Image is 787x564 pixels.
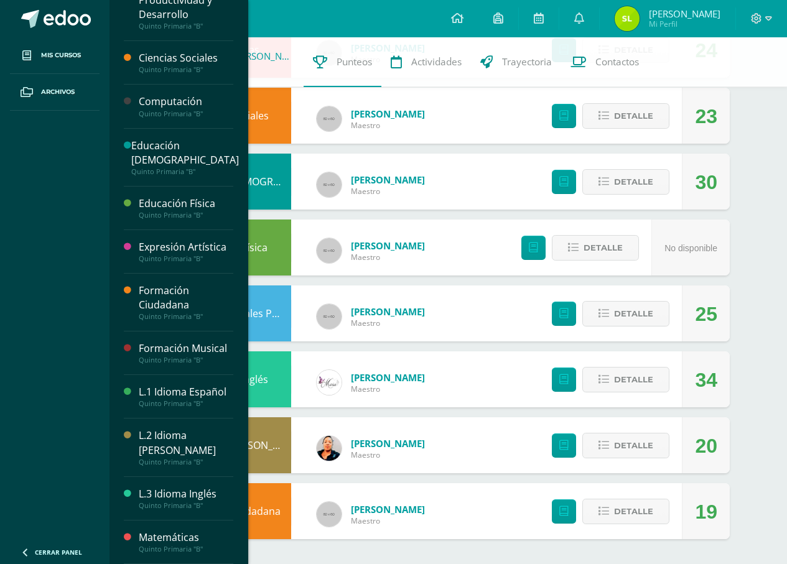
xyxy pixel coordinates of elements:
a: Actividades [381,37,471,87]
a: Formación MusicalQuinto Primaria "B" [139,341,233,364]
a: Punteos [304,37,381,87]
span: Detalle [584,236,623,259]
span: Maestro [351,450,425,460]
div: 34 [695,352,717,408]
a: L.1 Idioma EspañolQuinto Primaria "B" [139,385,233,408]
span: Maestro [351,515,425,526]
div: Expresión Artística [139,240,233,254]
a: ComputaciónQuinto Primaria "B" [139,95,233,118]
div: Quinto Primaria "B" [139,312,233,321]
div: Quinto Primaria "B" [131,167,239,176]
span: Maestro [351,384,425,394]
button: Detalle [582,499,669,524]
span: Maestro [351,120,425,131]
div: 20 [695,418,717,474]
a: L.2 Idioma [PERSON_NAME]Quinto Primaria "B" [139,428,233,466]
button: Detalle [582,367,669,392]
span: Detalle [614,434,653,457]
button: Detalle [552,235,639,261]
span: Actividades [411,55,462,68]
span: Maestro [351,186,425,196]
div: 23 [695,88,717,144]
a: L.3 Idioma InglésQuinto Primaria "B" [139,487,233,510]
a: Archivos [10,74,100,111]
span: Detalle [614,500,653,523]
span: Detalle [614,170,653,193]
a: Expresión ArtísticaQuinto Primaria "B" [139,240,233,263]
img: 60x60 [317,172,342,197]
a: Ciencias SocialesQuinto Primaria "B" [139,51,233,74]
span: Archivos [41,87,75,97]
a: Educación [DEMOGRAPHIC_DATA]Quinto Primaria "B" [131,139,239,176]
a: Educación FísicaQuinto Primaria "B" [139,196,233,220]
a: Trayectoria [471,37,561,87]
div: Educación Física [139,196,233,211]
div: L.2 Idioma [PERSON_NAME] [139,428,233,457]
div: Educación [DEMOGRAPHIC_DATA] [131,139,239,167]
span: Maestro [351,318,425,328]
span: [PERSON_NAME] [351,173,425,186]
button: Detalle [582,103,669,129]
span: Maestro [351,252,425,262]
a: Mis cursos [10,37,100,74]
div: Quinto Primaria "B" [139,501,233,510]
div: Quinto Primaria "B" [139,399,233,408]
span: Detalle [614,302,653,325]
div: 30 [695,154,717,210]
span: No disponible [664,243,717,253]
span: Mi Perfil [649,19,720,29]
div: 19 [695,484,717,540]
span: Detalle [614,104,653,127]
span: Trayectoria [502,55,552,68]
img: 60x60 [317,502,342,527]
div: L.1 Idioma Español [139,385,233,399]
img: 33177dedb9c015e9fb844d0f067e2225.png [615,6,640,31]
span: [PERSON_NAME] [351,503,425,515]
a: Contactos [561,37,648,87]
div: Quinto Primaria "B" [139,65,233,74]
span: Cerrar panel [35,548,82,557]
div: Matemáticas [139,530,233,545]
span: Mis cursos [41,50,81,60]
span: [PERSON_NAME] [351,371,425,384]
div: Quinto Primaria "B" [139,254,233,263]
div: Quinto Primaria "B" [139,458,233,466]
span: [PERSON_NAME] [351,305,425,318]
span: [PERSON_NAME] [351,239,425,252]
div: Quinto Primaria "B" [139,109,233,118]
a: [PERSON_NAME] [232,50,294,62]
div: Quinto Primaria "B" [139,356,233,364]
span: Punteos [337,55,372,68]
img: 60x60 [317,304,342,329]
span: [PERSON_NAME] [649,7,720,20]
span: [PERSON_NAME] [351,108,425,120]
a: MatemáticasQuinto Primaria "B" [139,530,233,553]
div: Quinto Primaria "B" [139,545,233,553]
div: Computación [139,95,233,109]
span: [PERSON_NAME] [351,437,425,450]
a: Formación CiudadanaQuinto Primaria "B" [139,284,233,321]
button: Detalle [582,169,669,195]
div: Quinto Primaria "B" [139,211,233,220]
img: 60x60 [317,106,342,131]
img: ffe39e75f843746d97afd4c168d281f7.png [317,436,342,461]
div: Ciencias Sociales [139,51,233,65]
div: L.3 Idioma Inglés [139,487,233,501]
img: 60x60 [317,238,342,263]
div: 25 [695,286,717,342]
span: Detalle [614,368,653,391]
button: Detalle [582,433,669,458]
div: Formación Musical [139,341,233,356]
img: f0f6954b1d458a88ada85a20aff75f4b.png [317,370,342,395]
span: Contactos [595,55,639,68]
div: Formación Ciudadana [139,284,233,312]
button: Detalle [582,301,669,326]
div: Quinto Primaria "B" [139,22,233,30]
